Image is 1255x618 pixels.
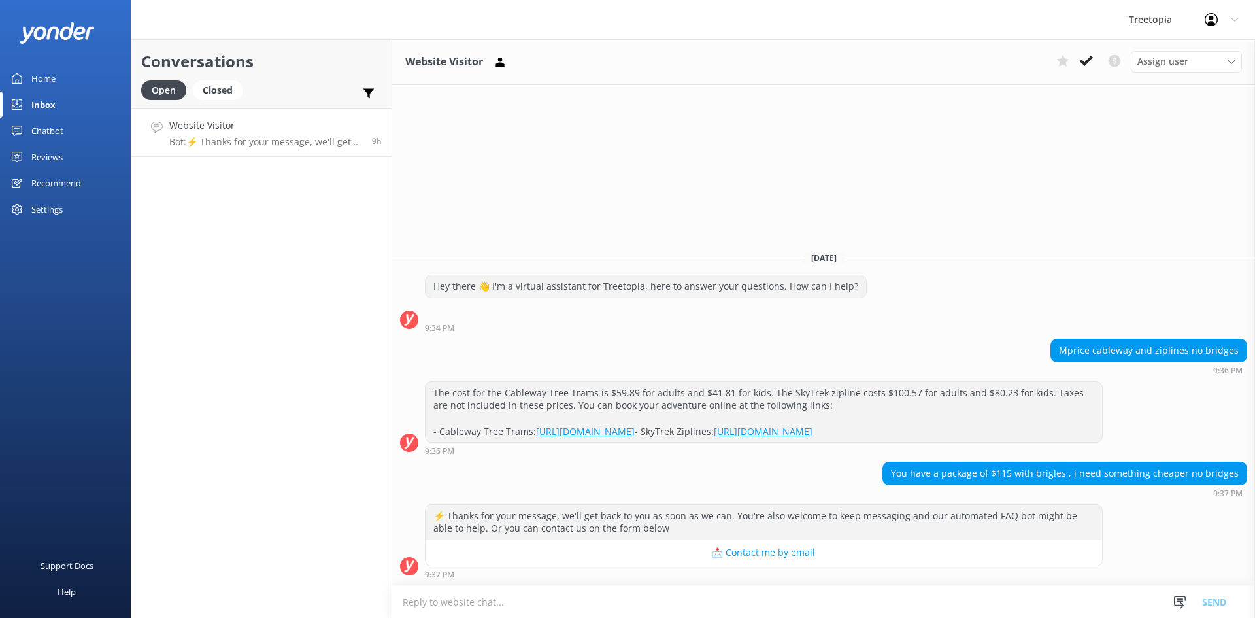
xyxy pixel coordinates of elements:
[169,136,362,148] p: Bot: ⚡ Thanks for your message, we'll get back to you as soon as we can. You're also welcome to k...
[1050,366,1247,375] div: Sep 20 2025 09:36pm (UTC -06:00) America/Mexico_City
[803,252,845,264] span: [DATE]
[58,579,76,605] div: Help
[883,462,1247,485] div: You have a package of $115 with brigles , i need something cheaper no bridges
[425,446,1103,455] div: Sep 20 2025 09:36pm (UTC -06:00) America/Mexico_City
[31,92,56,118] div: Inbox
[426,382,1102,442] div: The cost for the Cableway Tree Trams is $59.89 for adults and $41.81 for kids. The SkyTrek ziplin...
[425,447,454,455] strong: 9:36 PM
[31,65,56,92] div: Home
[41,553,93,579] div: Support Docs
[141,49,382,74] h2: Conversations
[169,118,362,133] h4: Website Visitor
[141,80,186,100] div: Open
[426,540,1102,566] button: 📩 Contact me by email
[141,82,193,97] a: Open
[31,118,63,144] div: Chatbot
[31,144,63,170] div: Reviews
[425,323,867,332] div: Sep 20 2025 09:34pm (UTC -06:00) America/Mexico_City
[426,275,866,298] div: Hey there 👋 I'm a virtual assistant for Treetopia, here to answer your questions. How can I help?
[1051,339,1247,362] div: Mprice cableway and ziplines no bridges
[714,425,812,438] a: [URL][DOMAIN_NAME]
[882,489,1247,498] div: Sep 20 2025 09:37pm (UTC -06:00) America/Mexico_City
[1213,367,1243,375] strong: 9:36 PM
[1137,54,1188,69] span: Assign user
[536,425,635,438] a: [URL][DOMAIN_NAME]
[426,505,1102,540] div: ⚡ Thanks for your message, we'll get back to you as soon as we can. You're also welcome to keep m...
[131,108,392,157] a: Website VisitorBot:⚡ Thanks for your message, we'll get back to you as soon as we can. You're als...
[31,196,63,222] div: Settings
[425,571,454,579] strong: 9:37 PM
[193,82,249,97] a: Closed
[1131,51,1242,72] div: Assign User
[405,54,483,71] h3: Website Visitor
[1213,490,1243,498] strong: 9:37 PM
[425,324,454,332] strong: 9:34 PM
[31,170,81,196] div: Recommend
[372,135,382,146] span: Sep 20 2025 09:37pm (UTC -06:00) America/Mexico_City
[425,570,1103,579] div: Sep 20 2025 09:37pm (UTC -06:00) America/Mexico_City
[20,22,95,44] img: yonder-white-logo.png
[193,80,243,100] div: Closed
